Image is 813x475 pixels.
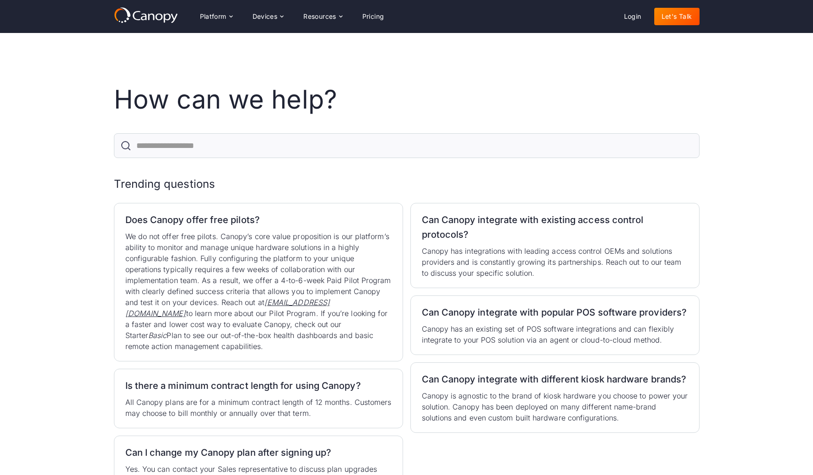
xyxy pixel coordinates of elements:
[200,13,226,20] div: Platform
[114,84,700,115] h1: How can we help?
[355,8,392,25] a: Pricing
[422,213,688,242] h2: Can Canopy integrate with existing access control protocols?
[422,390,688,423] p: Canopy is agnostic to the brand of kiosk hardware you choose to power your solution. Canopy has b...
[422,372,688,387] h2: Can Canopy integrate with different kiosk hardware brands?
[245,7,291,26] div: Devices
[253,13,278,20] div: Devices
[193,7,240,26] div: Platform
[114,176,700,192] h2: Trending questions
[617,8,649,25] a: Login
[422,323,688,345] p: Canopy has an existing set of POS software integrations and can flexibly integrate to your POS so...
[125,231,392,352] p: We do not offer free pilots. Canopy’s core value proposition is our platform’s ability to monitor...
[125,378,392,393] h2: Is there a minimum contract length for using Canopy?
[422,305,688,320] h2: Can Canopy integrate with popular POS software providers?
[125,397,392,419] p: All Canopy plans are for a minimum contract length of 12 months. Customers may choose to bill mon...
[148,331,167,340] em: Basic
[303,13,336,20] div: Resources
[114,133,700,158] form: FAQ Search
[125,298,330,318] a: [EMAIL_ADDRESS][DOMAIN_NAME]
[422,246,688,278] p: Canopy has integrations with leading access control OEMs and solutions providers and is constantl...
[654,8,700,25] a: Let's Talk
[125,213,392,227] h2: Does Canopy offer free pilots?
[125,445,392,460] h2: Can I change my Canopy plan after signing up?
[296,7,349,26] div: Resources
